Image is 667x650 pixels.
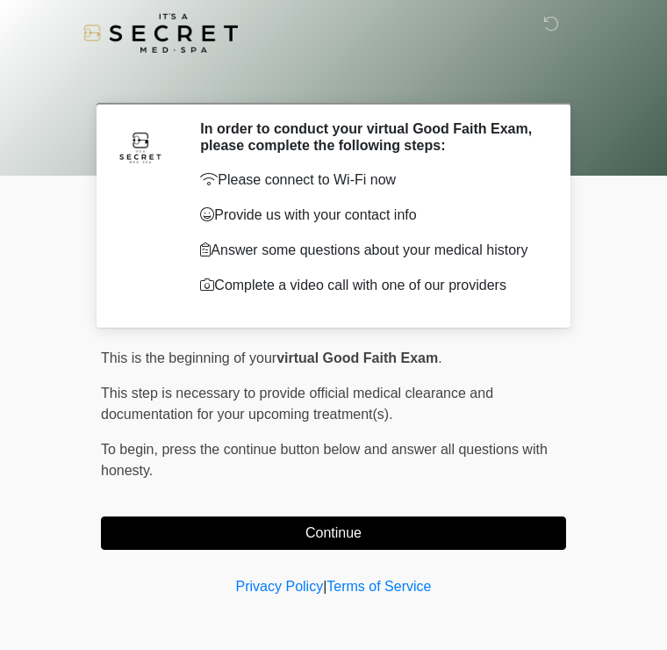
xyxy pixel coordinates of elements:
h1: ‎ ‎ [88,63,579,96]
span: To begin, [101,442,161,457]
a: | [323,579,326,594]
a: Terms of Service [326,579,431,594]
p: Answer some questions about your medical history [200,240,540,261]
p: Complete a video call with one of our providers [200,275,540,296]
p: Provide us with your contact info [200,205,540,226]
strong: virtual Good Faith Exam [276,350,438,365]
img: Agent Avatar [114,120,167,173]
p: Please connect to Wi-Fi now [200,170,540,191]
img: It's A Secret Med Spa Logo [83,13,238,53]
button: Continue [101,516,566,550]
h2: In order to conduct your virtual Good Faith Exam, please complete the following steps: [200,120,540,154]
span: press the continue button below and answer all questions with honesty. [101,442,548,478]
span: This step is necessary to provide official medical clearance and documentation for your upcoming ... [101,386,493,422]
span: . [438,350,441,365]
span: This is the beginning of your [101,350,276,365]
a: Privacy Policy [236,579,324,594]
